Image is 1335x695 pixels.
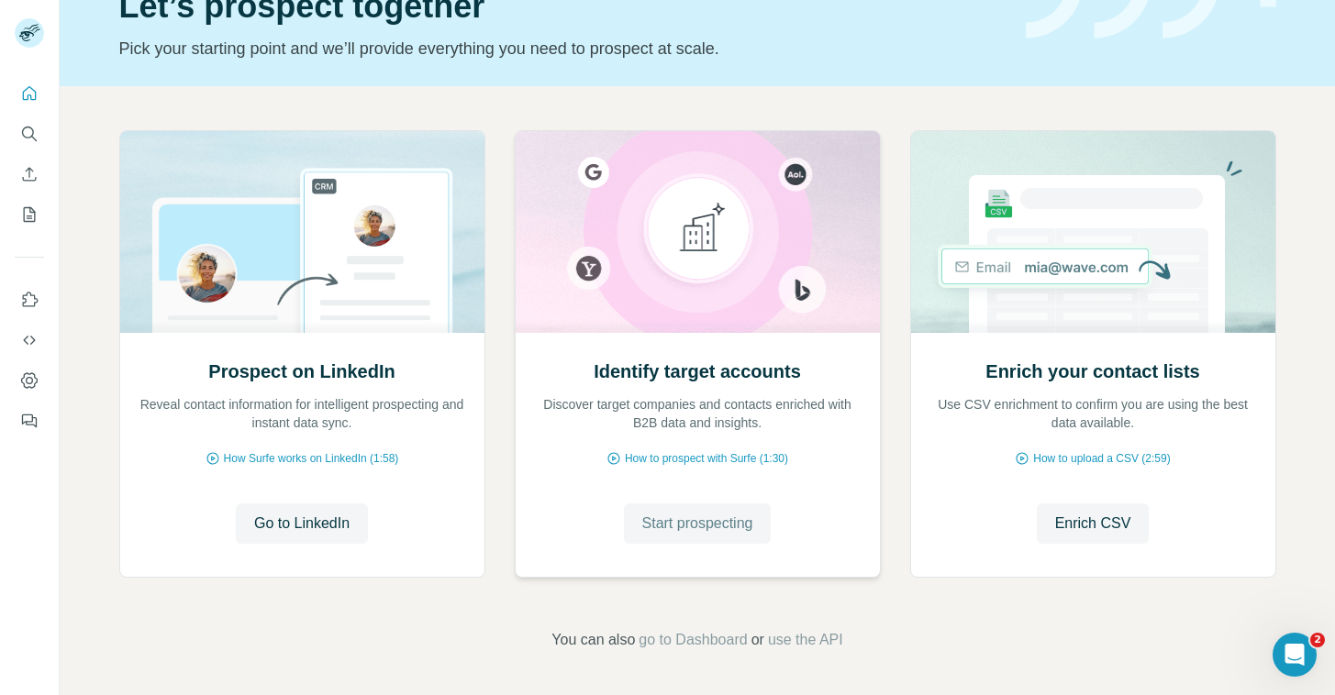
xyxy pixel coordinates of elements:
[515,131,881,333] img: Identify target accounts
[208,359,395,384] h2: Prospect on LinkedIn
[910,131,1276,333] img: Enrich your contact lists
[929,395,1257,432] p: Use CSV enrichment to confirm you are using the best data available.
[15,77,44,110] button: Quick start
[625,450,788,467] span: How to prospect with Surfe (1:30)
[236,503,368,544] button: Go to LinkedIn
[15,117,44,150] button: Search
[15,364,44,397] button: Dashboard
[642,513,753,535] span: Start prospecting
[119,131,485,333] img: Prospect on LinkedIn
[1033,450,1170,467] span: How to upload a CSV (2:59)
[15,404,44,437] button: Feedback
[639,629,747,651] button: go to Dashboard
[534,395,862,432] p: Discover target companies and contacts enriched with B2B data and insights.
[139,395,466,432] p: Reveal contact information for intelligent prospecting and instant data sync.
[768,629,843,651] button: use the API
[1310,633,1325,647] span: 2
[624,503,772,544] button: Start prospecting
[985,359,1199,384] h2: Enrich your contact lists
[751,629,764,651] span: or
[254,513,350,535] span: Go to LinkedIn
[15,324,44,357] button: Use Surfe API
[1055,513,1131,535] span: Enrich CSV
[224,450,399,467] span: How Surfe works on LinkedIn (1:58)
[1273,633,1317,677] iframe: Intercom live chat
[119,36,1004,61] p: Pick your starting point and we’ll provide everything you need to prospect at scale.
[15,283,44,316] button: Use Surfe on LinkedIn
[15,158,44,191] button: Enrich CSV
[594,359,801,384] h2: Identify target accounts
[15,198,44,231] button: My lists
[1037,503,1150,544] button: Enrich CSV
[551,629,635,651] span: You can also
